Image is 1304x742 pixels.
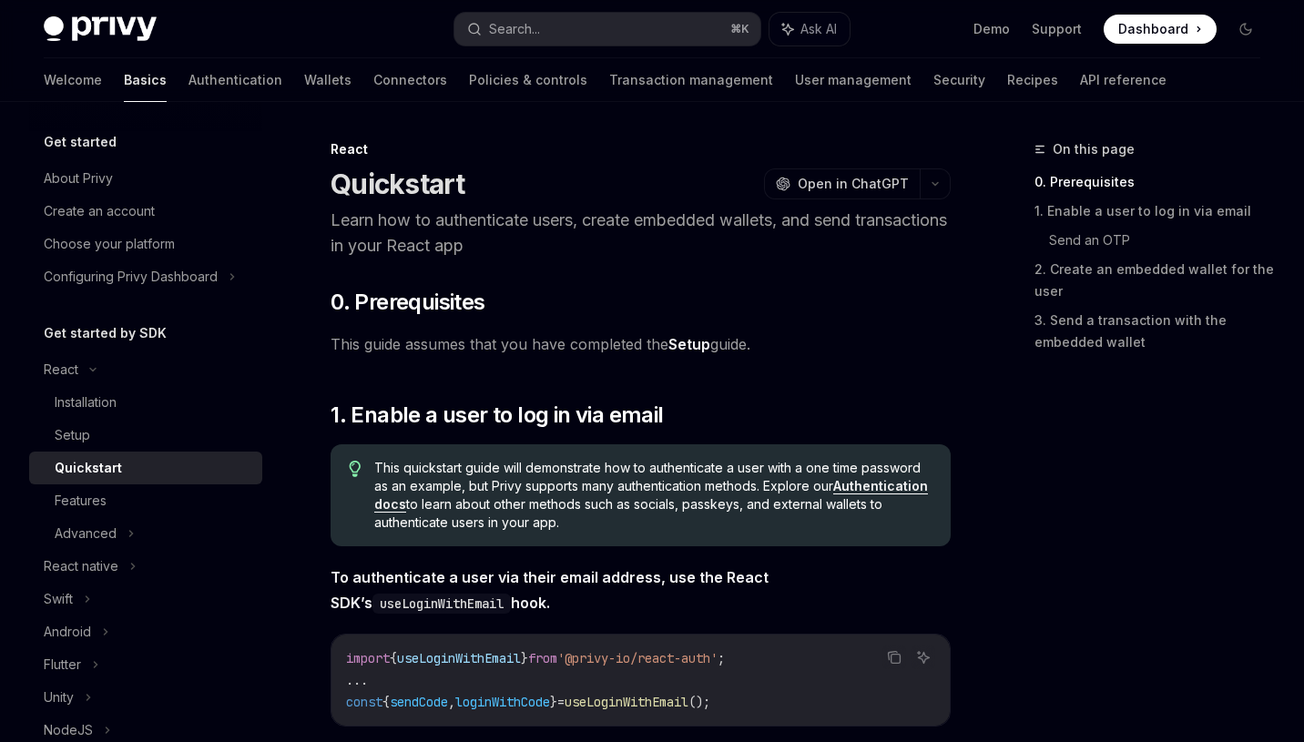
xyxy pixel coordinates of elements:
p: Learn how to authenticate users, create embedded wallets, and send transactions in your React app [331,208,951,259]
code: useLoginWithEmail [372,594,511,614]
a: API reference [1080,58,1166,102]
div: Unity [44,686,74,708]
span: ... [346,672,368,688]
a: 1. Enable a user to log in via email [1034,197,1275,226]
a: User management [795,58,912,102]
a: Connectors [373,58,447,102]
span: Open in ChatGPT [798,175,909,193]
div: React native [44,555,118,577]
div: Installation [55,391,117,413]
a: Create an account [29,195,262,228]
a: Policies & controls [469,58,587,102]
a: Dashboard [1104,15,1217,44]
a: About Privy [29,162,262,195]
button: Ask AI [769,13,850,46]
span: } [550,694,557,710]
a: Quickstart [29,452,262,484]
span: On this page [1053,138,1135,160]
span: useLoginWithEmail [565,694,688,710]
div: Features [55,490,107,512]
span: from [528,650,557,666]
span: This quickstart guide will demonstrate how to authenticate a user with a one time password as an ... [374,459,933,532]
div: Configuring Privy Dashboard [44,266,218,288]
a: Welcome [44,58,102,102]
span: ⌘ K [730,22,749,36]
button: Open in ChatGPT [764,168,920,199]
div: Android [44,621,91,643]
span: { [382,694,390,710]
div: Search... [489,18,540,40]
div: Setup [55,424,90,446]
span: } [521,650,528,666]
a: Wallets [304,58,351,102]
div: Quickstart [55,457,122,479]
div: Create an account [44,200,155,222]
span: Dashboard [1118,20,1188,38]
span: { [390,650,397,666]
button: Copy the contents from the code block [882,645,906,669]
div: React [331,140,951,158]
a: 2. Create an embedded wallet for the user [1034,255,1275,306]
span: = [557,694,565,710]
span: 1. Enable a user to log in via email [331,401,663,430]
span: This guide assumes that you have completed the guide. [331,331,951,357]
h5: Get started [44,131,117,153]
a: 0. Prerequisites [1034,168,1275,197]
div: Advanced [55,523,117,544]
div: NodeJS [44,719,93,741]
a: Recipes [1007,58,1058,102]
svg: Tip [349,461,362,477]
span: (); [688,694,710,710]
div: Swift [44,588,73,610]
span: sendCode [390,694,448,710]
a: Send an OTP [1049,226,1275,255]
a: Setup [668,335,710,354]
span: ; [718,650,725,666]
a: Installation [29,386,262,419]
a: Setup [29,419,262,452]
div: Choose your platform [44,233,175,255]
a: Choose your platform [29,228,262,260]
span: loginWithCode [455,694,550,710]
span: const [346,694,382,710]
a: Features [29,484,262,517]
strong: To authenticate a user via their email address, use the React SDK’s hook. [331,568,769,612]
h5: Get started by SDK [44,322,167,344]
span: 0. Prerequisites [331,288,484,317]
img: dark logo [44,16,157,42]
button: Ask AI [912,645,935,669]
span: import [346,650,390,666]
span: Ask AI [800,20,837,38]
a: Demo [973,20,1010,38]
h1: Quickstart [331,168,465,200]
button: Toggle dark mode [1231,15,1260,44]
span: useLoginWithEmail [397,650,521,666]
a: Security [933,58,985,102]
a: 3. Send a transaction with the embedded wallet [1034,306,1275,357]
div: About Privy [44,168,113,189]
button: Search...⌘K [454,13,761,46]
span: , [448,694,455,710]
a: Authentication [188,58,282,102]
a: Basics [124,58,167,102]
a: Transaction management [609,58,773,102]
div: Flutter [44,654,81,676]
span: '@privy-io/react-auth' [557,650,718,666]
a: Support [1032,20,1082,38]
div: React [44,359,78,381]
